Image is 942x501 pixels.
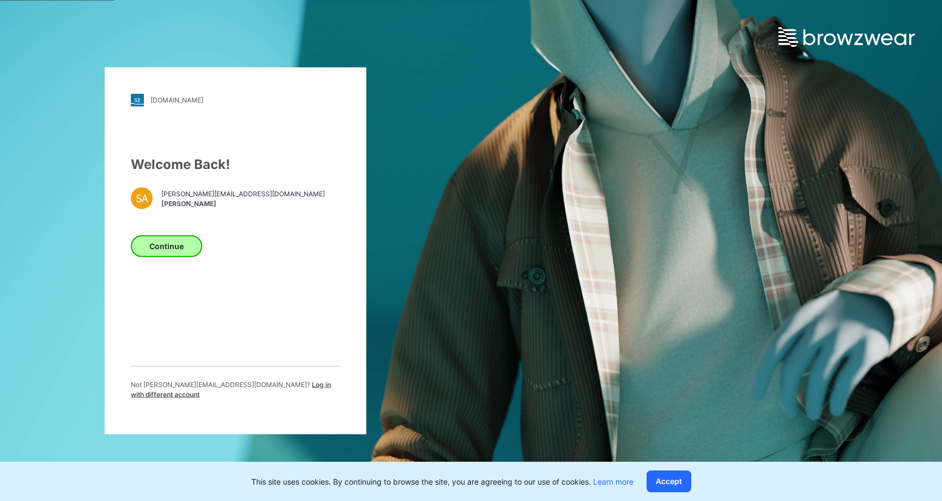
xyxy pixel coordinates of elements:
[131,235,202,257] button: Continue
[150,96,203,104] div: [DOMAIN_NAME]
[647,470,691,492] button: Accept
[131,379,340,399] p: Not [PERSON_NAME][EMAIL_ADDRESS][DOMAIN_NAME] ?
[131,154,340,174] div: Welcome Back!
[593,477,633,486] a: Learn more
[131,93,340,106] a: [DOMAIN_NAME]
[161,199,325,209] span: [PERSON_NAME]
[131,187,153,209] div: SA
[161,189,325,199] span: [PERSON_NAME][EMAIL_ADDRESS][DOMAIN_NAME]
[778,27,915,47] img: browzwear-logo.e42bd6dac1945053ebaf764b6aa21510.svg
[251,476,633,487] p: This site uses cookies. By continuing to browse the site, you are agreeing to our use of cookies.
[131,93,144,106] img: stylezone-logo.562084cfcfab977791bfbf7441f1a819.svg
